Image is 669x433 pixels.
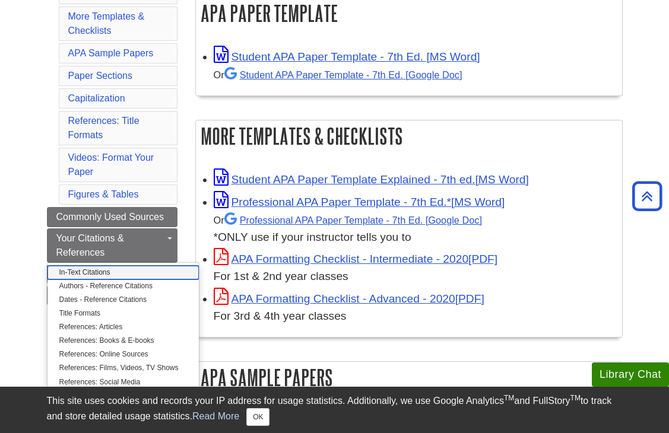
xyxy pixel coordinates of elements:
a: In-Text Citations [47,266,199,279]
span: Commonly Used Sources [56,212,164,222]
a: Title Formats [47,307,199,320]
a: Student APA Paper Template - 7th Ed. [Google Doc] [224,69,462,80]
div: For 1st & 2nd year classes [214,268,616,285]
a: Dates - Reference Citations [47,293,199,307]
small: Or [214,215,482,225]
div: For 3rd & 4th year classes [214,308,616,325]
a: References: Films, Videos, TV Shows [47,361,199,375]
a: Read More [192,411,239,421]
a: More Templates & Checklists [68,11,145,36]
a: Videos: Format Your Paper [68,152,154,177]
a: Figures & Tables [68,189,139,199]
a: References: Online Sources [47,348,199,361]
sup: TM [504,394,514,402]
span: Your Citations & References [56,233,124,257]
a: References: Articles [47,320,199,334]
a: References: Books & E-books [47,334,199,348]
a: Link opens in new window [214,173,529,186]
small: Or [214,69,462,80]
a: Paper Sections [68,71,133,81]
a: Authors - Reference Citations [47,279,199,293]
sup: TM [570,394,581,402]
a: APA Sample Papers [68,48,154,58]
a: Back to Top [628,188,666,204]
a: Commonly Used Sources [47,207,177,227]
div: This site uses cookies and records your IP address for usage statistics. Additionally, we use Goo... [47,394,623,426]
a: Link opens in new window [214,50,480,63]
a: Professional APA Paper Template - 7th Ed. [224,215,482,225]
button: Library Chat [592,362,669,387]
a: Link opens in new window [214,196,505,208]
a: Your Citations & References [47,228,177,263]
h2: APA Sample Papers [196,362,622,393]
a: References: Social Media [47,375,199,389]
button: Close [246,408,269,426]
a: Link opens in new window [214,253,498,265]
h2: More Templates & Checklists [196,120,622,152]
a: Capitalization [68,93,125,103]
a: Link opens in new window [214,292,484,305]
div: *ONLY use if your instructor tells you to [214,211,616,246]
a: References: Title Formats [68,116,139,140]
